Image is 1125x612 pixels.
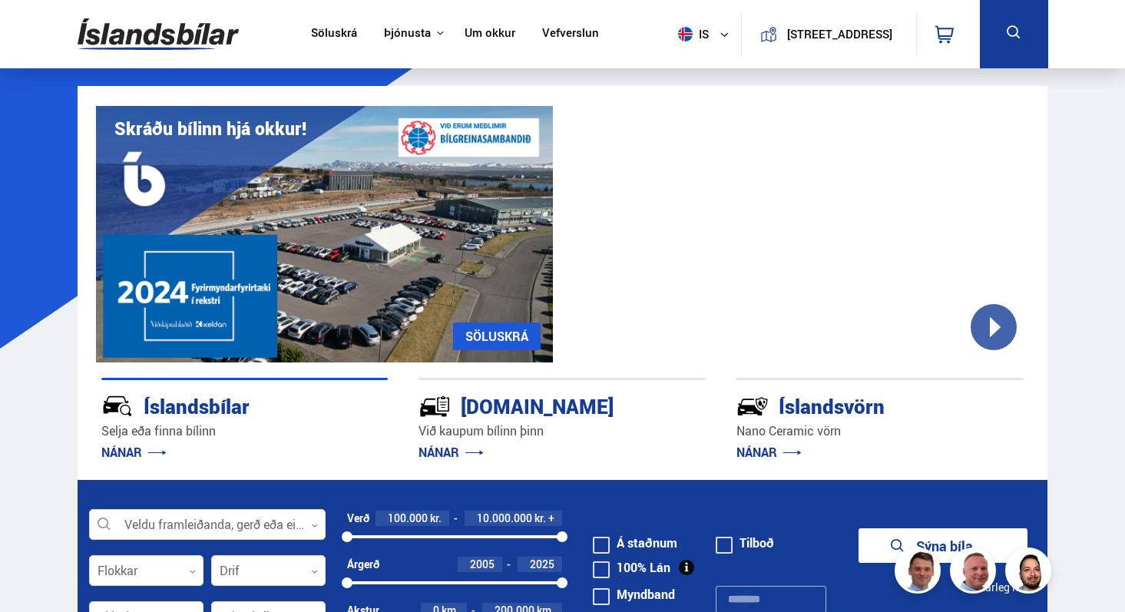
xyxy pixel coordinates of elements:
[672,12,741,57] button: is
[347,558,379,571] div: Árgerð
[347,512,369,524] div: Verð
[465,26,515,42] a: Um okkur
[593,561,670,574] label: 100% Lán
[548,512,554,524] span: +
[12,6,58,52] button: Open LiveChat chat widget
[952,550,998,596] img: siFngHWaQ9KaOqBr.png
[736,392,969,418] div: Íslandsvörn
[716,537,774,549] label: Tilboð
[430,512,442,524] span: kr.
[311,26,357,42] a: Söluskrá
[1008,550,1054,596] img: nhp88E3Fdnt1Opn2.png
[736,444,802,461] a: NÁNAR
[78,9,239,59] img: G0Ugv5HjCgRt.svg
[859,528,1027,563] button: Sýna bíla
[101,392,334,418] div: Íslandsbílar
[736,390,769,422] img: -Svtn6bYgwAsiwNX.svg
[593,588,675,600] label: Myndband
[897,550,943,596] img: FbJEzSuNWCJXmdc-.webp
[101,422,389,440] p: Selja eða finna bílinn
[783,28,896,41] button: [STREET_ADDRESS]
[114,118,306,139] h1: Skráðu bílinn hjá okkur!
[534,512,546,524] span: kr.
[419,390,451,422] img: tr5P-W3DuiFaO7aO.svg
[101,444,167,461] a: NÁNAR
[530,557,554,571] span: 2025
[672,27,710,41] span: is
[453,323,541,350] a: SÖLUSKRÁ
[388,511,428,525] span: 100.000
[542,26,599,42] a: Vefverslun
[477,511,532,525] span: 10.000.000
[419,422,706,440] p: Við kaupum bílinn þinn
[384,26,431,41] button: Þjónusta
[470,557,495,571] span: 2005
[419,444,484,461] a: NÁNAR
[593,537,677,549] label: Á staðnum
[96,106,554,362] img: eKx6w-_Home_640_.png
[736,422,1024,440] p: Nano Ceramic vörn
[101,390,134,422] img: JRvxyua_JYH6wB4c.svg
[750,12,907,56] a: [STREET_ADDRESS]
[678,27,693,41] img: svg+xml;base64,PHN2ZyB4bWxucz0iaHR0cDovL3d3dy53My5vcmcvMjAwMC9zdmciIHdpZHRoPSI1MTIiIGhlaWdodD0iNT...
[419,392,651,418] div: [DOMAIN_NAME]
